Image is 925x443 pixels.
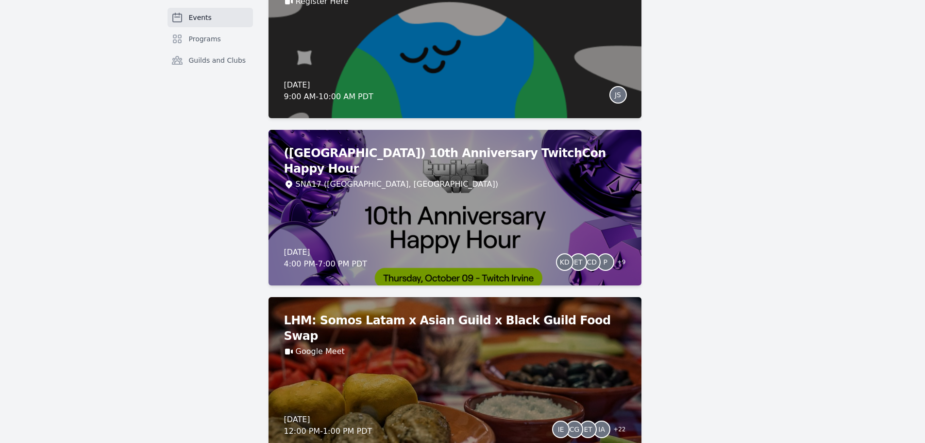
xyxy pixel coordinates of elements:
span: ET [574,259,582,266]
span: CD [587,259,597,266]
span: CG [570,426,580,433]
div: [DATE] 9:00 AM - 10:00 AM PDT [284,79,373,103]
span: Events [189,13,212,22]
h2: LHM: Somos Latam x Asian Guild x Black Guild Food Swap [284,313,626,344]
span: IA [598,426,605,433]
a: Programs [168,29,253,49]
h2: ([GEOGRAPHIC_DATA]) 10th Anniversary TwitchCon Happy Hour [284,145,626,177]
span: + 9 [611,256,626,270]
span: + 22 [607,424,625,437]
div: SNA17 ([GEOGRAPHIC_DATA], [GEOGRAPHIC_DATA]) [296,178,499,190]
nav: Sidebar [168,8,253,86]
span: JS [615,91,621,98]
a: Guilds and Clubs [168,51,253,70]
span: P [604,259,607,266]
span: Programs [189,34,221,44]
a: ([GEOGRAPHIC_DATA]) 10th Anniversary TwitchCon Happy HourSNA17 ([GEOGRAPHIC_DATA], [GEOGRAPHIC_DA... [269,130,641,285]
a: Events [168,8,253,27]
div: [DATE] 4:00 PM - 7:00 PM PDT [284,247,368,270]
span: KD [560,259,570,266]
div: [DATE] 12:00 PM - 1:00 PM PDT [284,414,372,437]
span: Guilds and Clubs [189,55,246,65]
a: Google Meet [296,346,345,357]
span: IE [558,426,564,433]
span: ET [584,426,592,433]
